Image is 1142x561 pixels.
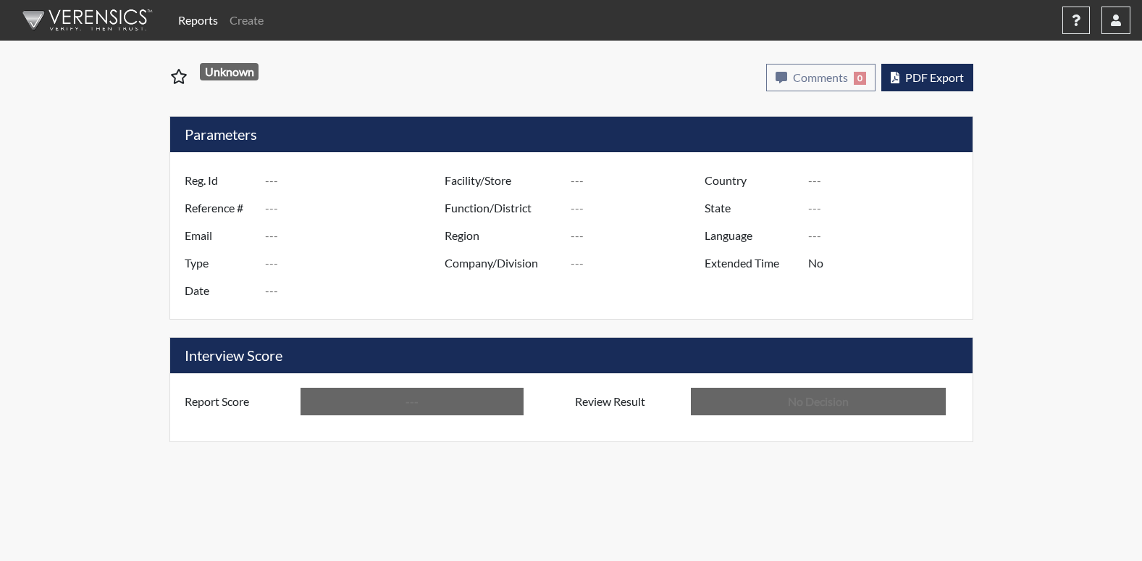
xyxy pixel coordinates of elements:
[854,72,866,85] span: 0
[174,194,265,222] label: Reference #
[434,194,571,222] label: Function/District
[170,117,973,152] h5: Parameters
[265,249,448,277] input: ---
[200,63,259,80] span: Unknown
[793,70,848,84] span: Comments
[808,249,968,277] input: ---
[808,222,968,249] input: ---
[265,167,448,194] input: ---
[265,222,448,249] input: ---
[571,249,708,277] input: ---
[691,388,946,415] input: No Decision
[808,194,968,222] input: ---
[694,194,808,222] label: State
[434,222,571,249] label: Region
[172,6,224,35] a: Reports
[434,249,571,277] label: Company/Division
[434,167,571,194] label: Facility/Store
[694,222,808,249] label: Language
[905,70,964,84] span: PDF Export
[174,249,265,277] label: Type
[265,277,448,304] input: ---
[564,388,692,415] label: Review Result
[694,167,808,194] label: Country
[571,222,708,249] input: ---
[808,167,968,194] input: ---
[265,194,448,222] input: ---
[571,167,708,194] input: ---
[170,338,973,373] h5: Interview Score
[881,64,973,91] button: PDF Export
[174,277,265,304] label: Date
[224,6,269,35] a: Create
[174,167,265,194] label: Reg. Id
[766,64,876,91] button: Comments0
[174,388,301,415] label: Report Score
[301,388,524,415] input: ---
[694,249,808,277] label: Extended Time
[174,222,265,249] label: Email
[571,194,708,222] input: ---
